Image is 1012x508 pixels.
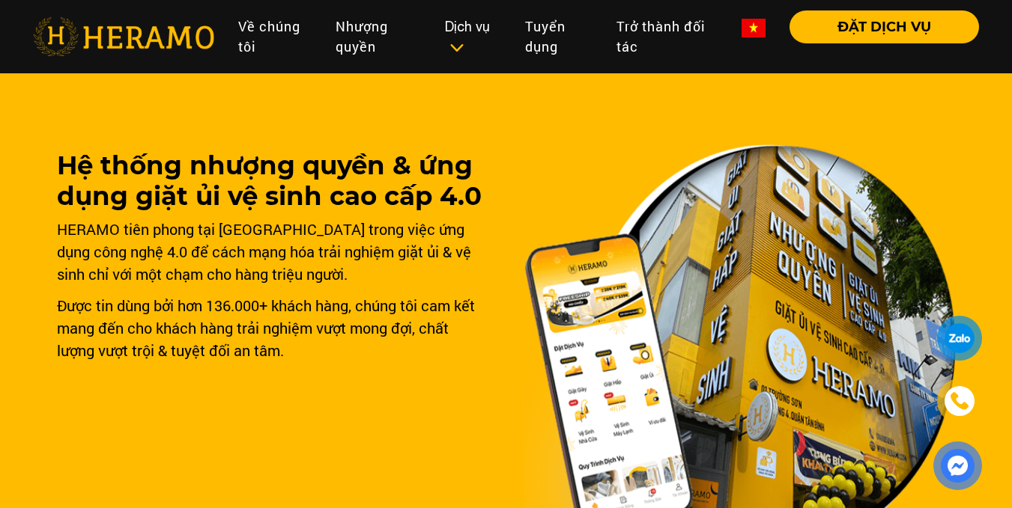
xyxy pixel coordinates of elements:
[742,19,766,37] img: vn-flag.png
[226,10,324,63] a: Về chúng tôi
[33,17,214,56] img: heramo-logo.png
[324,10,433,63] a: Nhượng quyền
[951,392,969,409] img: phone-icon
[449,40,464,55] img: subToggleIcon
[790,10,979,43] button: ĐẶT DỊCH VỤ
[605,10,730,63] a: Trở thành đối tác
[57,150,488,212] h1: Hệ thống nhượng quyền & ứng dụng giặt ủi vệ sinh cao cấp 4.0
[778,20,979,34] a: ĐẶT DỊCH VỤ
[57,218,488,285] div: HERAMO tiên phong tại [GEOGRAPHIC_DATA] trong việc ứng dụng công nghệ 4.0 để cách mạng hóa trải n...
[445,16,501,57] div: Dịch vụ
[57,294,488,361] div: Được tin dùng bởi hơn 136.000+ khách hàng, chúng tôi cam kết mang đến cho khách hàng trải nghiệm ...
[513,10,605,63] a: Tuyển dụng
[938,379,981,423] a: phone-icon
